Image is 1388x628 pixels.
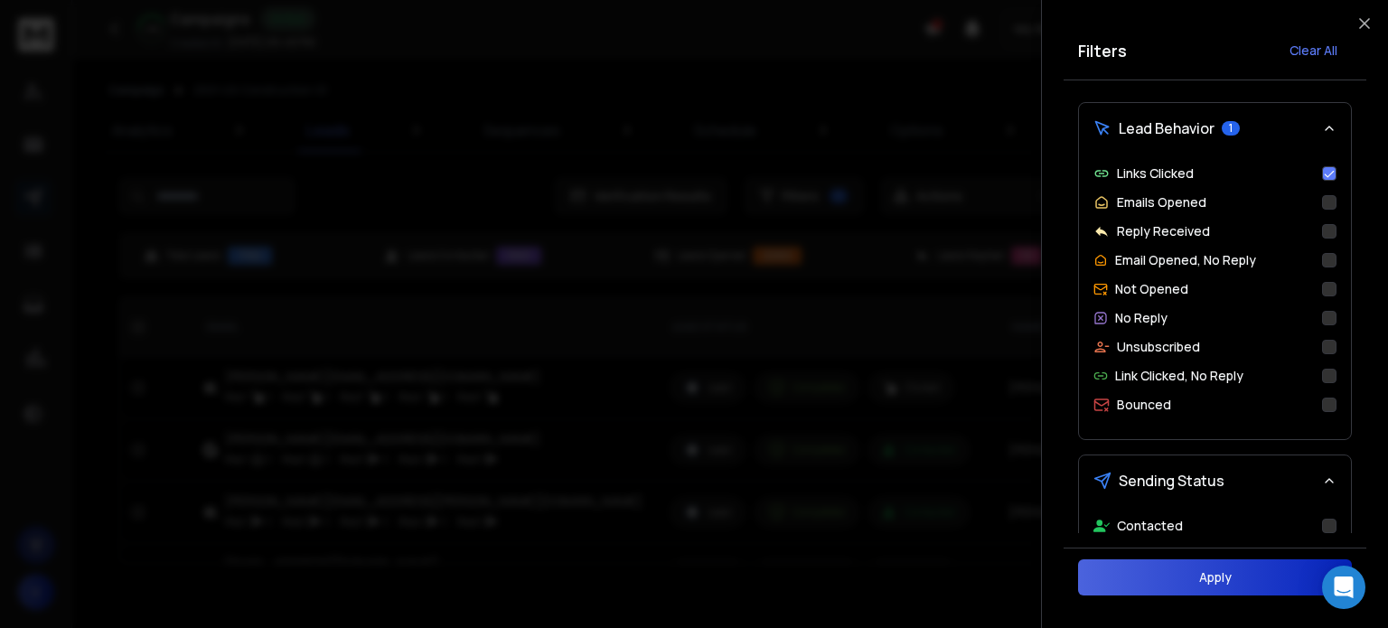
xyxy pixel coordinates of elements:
p: Not Opened [1115,280,1188,298]
p: Unsubscribed [1117,338,1200,356]
span: 1 [1222,121,1240,136]
div: Lead Behavior1 [1079,154,1351,439]
button: Apply [1078,559,1352,595]
p: Links Clicked [1117,164,1194,183]
span: Sending Status [1119,470,1224,492]
p: Emails Opened [1117,193,1206,211]
p: No Reply [1115,309,1168,327]
button: Clear All [1275,33,1352,69]
h2: Filters [1078,38,1127,63]
p: Link Clicked, No Reply [1115,367,1243,385]
button: Sending Status [1079,455,1351,506]
p: Reply Received [1117,222,1210,240]
span: Lead Behavior [1119,117,1214,139]
p: Contacted [1117,517,1183,535]
button: Lead Behavior1 [1079,103,1351,154]
div: Open Intercom Messenger [1322,566,1365,609]
p: Email Opened, No Reply [1115,251,1256,269]
p: Bounced [1117,396,1171,414]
